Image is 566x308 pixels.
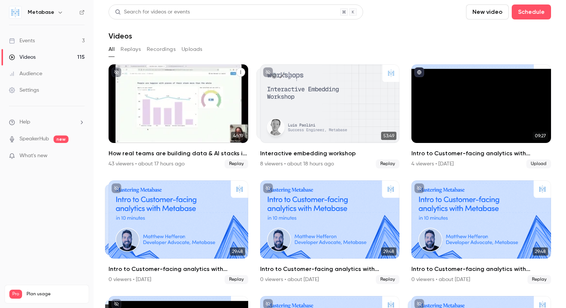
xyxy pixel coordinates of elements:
[260,64,400,168] li: Interactive embedding workshop
[27,291,84,297] span: Plan usage
[112,183,121,193] button: unpublished
[147,43,176,55] button: Recordings
[121,43,141,55] button: Replays
[263,67,273,77] button: unpublished
[260,180,400,284] li: Intro to Customer-facing analytics with Metabase
[109,160,185,168] div: 43 viewers • about 17 hours ago
[512,4,551,19] button: Schedule
[526,159,551,168] span: Upload
[109,64,248,168] a: 46:19How real teams are building data & AI stacks in [DATE]43 viewers • about 17 hours agoReplay
[182,43,203,55] button: Uploads
[109,149,248,158] h2: How real teams are building data & AI stacks in [DATE]
[54,135,69,143] span: new
[9,6,21,18] img: Metabase
[260,180,400,284] a: 29:48Intro to Customer-facing analytics with Metabase0 viewers • about [DATE]Replay
[411,180,551,284] a: 29:48Intro to Customer-facing analytics with Metabase0 viewers • about [DATE]Replay
[9,118,85,126] li: help-dropdown-opener
[231,132,245,140] span: 46:19
[109,180,248,284] li: Intro to Customer-facing analytics with Metabase
[109,180,248,284] a: 29:4829:48Intro to Customer-facing analytics with Metabase0 viewers • [DATE]Replay
[260,64,400,168] a: 53:4953:49Interactive embedding workshop8 viewers • about 18 hours agoReplay
[230,247,245,256] span: 29:48
[109,31,132,40] h1: Videos
[115,8,190,16] div: Search for videos or events
[411,149,551,158] h2: Intro to Customer-facing analytics with Metabase
[411,64,551,168] li: Intro to Customer-facing analytics with Metabase
[411,64,551,168] a: 09:27Intro to Customer-facing analytics with Metabase4 viewers • [DATE]Upload
[19,118,30,126] span: Help
[9,37,35,45] div: Events
[76,153,85,159] iframe: Noticeable Trigger
[9,86,39,94] div: Settings
[112,67,121,77] button: unpublished
[28,9,54,16] h6: Metabase
[263,183,273,193] button: unpublished
[109,43,115,55] button: All
[19,135,49,143] a: SpeakerHub
[466,4,509,19] button: New video
[109,64,248,168] li: How real teams are building data & AI stacks in 2025
[414,183,424,193] button: unpublished
[376,159,399,168] span: Replay
[527,275,551,284] span: Replay
[414,67,424,77] button: published
[381,247,396,256] span: 29:48
[533,247,548,256] span: 29:48
[260,160,334,168] div: 8 viewers • about 18 hours ago
[260,265,400,274] h2: Intro to Customer-facing analytics with Metabase
[109,276,151,283] div: 0 viewers • [DATE]
[9,70,42,77] div: Audience
[109,4,551,304] section: Videos
[411,160,454,168] div: 4 viewers • [DATE]
[381,132,396,140] span: 53:49
[225,275,248,284] span: Replay
[9,290,22,299] span: Pro
[19,152,48,160] span: What's new
[225,159,248,168] span: Replay
[109,265,248,274] h2: Intro to Customer-facing analytics with Metabase
[376,275,399,284] span: Replay
[533,132,548,140] span: 09:27
[411,265,551,274] h2: Intro to Customer-facing analytics with Metabase
[411,276,470,283] div: 0 viewers • about [DATE]
[411,180,551,284] li: Intro to Customer-facing analytics with Metabase
[260,149,400,158] h2: Interactive embedding workshop
[9,54,36,61] div: Videos
[260,276,319,283] div: 0 viewers • about [DATE]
